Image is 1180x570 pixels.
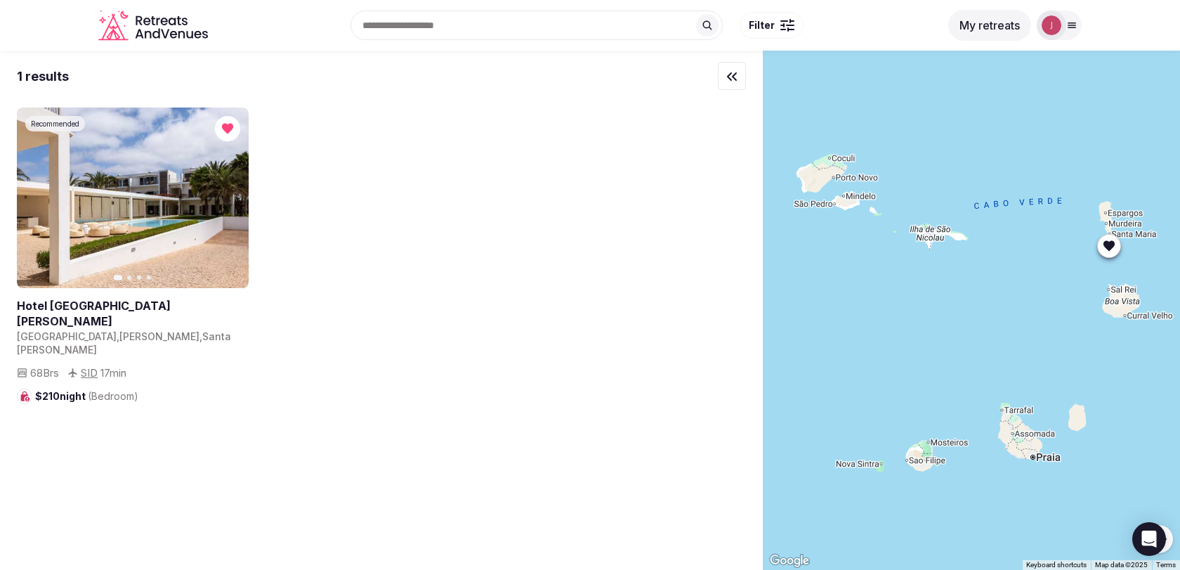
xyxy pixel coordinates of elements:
[1026,560,1087,570] button: Keyboard shortcuts
[25,116,85,131] div: Recommended
[17,330,117,342] span: [GEOGRAPHIC_DATA]
[98,10,211,41] a: Visit the homepage
[30,365,59,380] span: Brs
[17,365,59,380] button: 68Brs
[119,330,199,342] span: [PERSON_NAME]
[199,330,202,342] span: ,
[749,18,775,32] span: Filter
[35,389,138,403] span: $210 night
[147,276,151,280] button: Go to slide 4
[766,552,813,570] img: Google
[137,276,141,280] button: Go to slide 3
[1095,561,1148,569] span: Map data ©2025
[98,10,211,41] svg: Retreats and Venues company logo
[81,366,98,380] span: SID
[17,108,249,288] img: Featured Image for Hotel Dunas de Sal
[67,365,126,380] button: SID17min
[740,12,804,39] button: Filter
[1132,522,1166,556] div: Open Intercom Messenger
[31,119,79,129] span: Recommended
[1042,15,1061,35] img: julen
[117,330,119,342] span: ,
[17,51,746,102] div: 1 results
[948,18,1031,32] a: My retreats
[100,365,126,380] span: 17 min
[88,390,138,402] span: (Bedroom)
[1156,561,1176,569] a: Terms
[30,366,43,380] span: 68
[114,275,123,280] button: Go to slide 1
[948,10,1031,41] button: My retreats
[127,276,131,280] button: Go to slide 2
[17,298,249,330] a: View venue
[17,298,249,330] h2: Hotel [GEOGRAPHIC_DATA][PERSON_NAME]
[766,552,813,570] a: Open this area in Google Maps (opens a new window)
